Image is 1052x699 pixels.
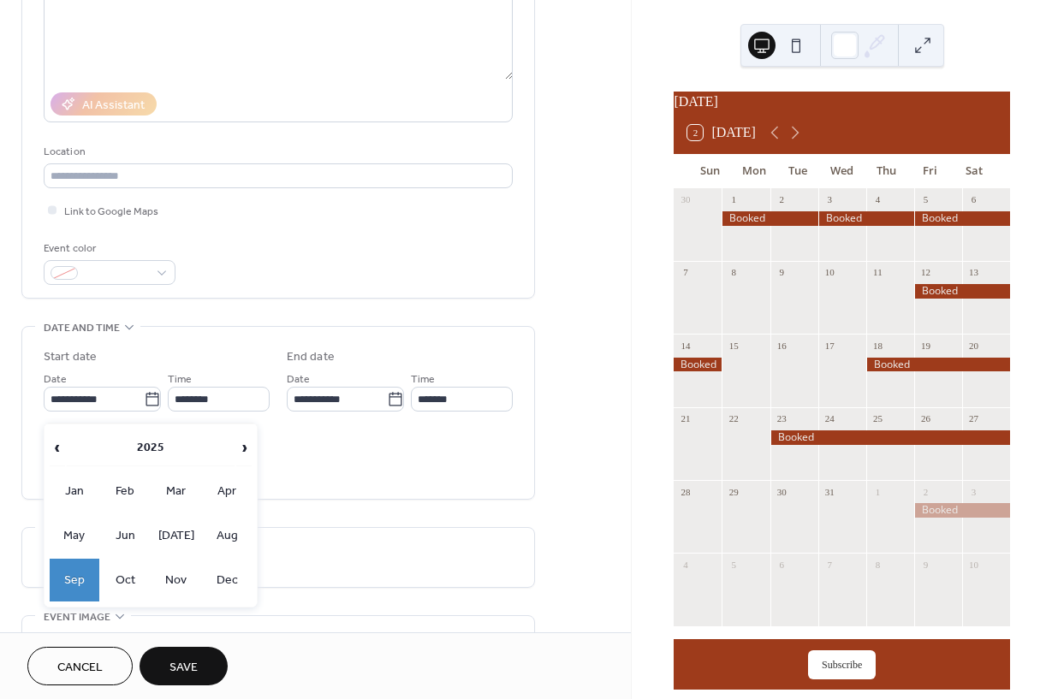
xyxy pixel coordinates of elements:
[101,470,151,512] td: Feb
[776,154,820,188] div: Tue
[823,485,836,498] div: 31
[967,266,980,279] div: 13
[823,412,836,425] div: 24
[866,358,1010,372] div: Booked
[914,503,1010,518] div: Booked
[64,203,158,221] span: Link to Google Maps
[50,559,99,601] td: Sep
[967,412,980,425] div: 27
[51,430,64,465] span: ‹
[679,558,692,571] div: 4
[679,193,692,206] div: 30
[722,211,817,226] div: Booked
[776,558,788,571] div: 6
[169,659,198,677] span: Save
[727,412,740,425] div: 22
[967,485,980,498] div: 3
[871,558,884,571] div: 8
[727,558,740,571] div: 5
[776,485,788,498] div: 30
[871,412,884,425] div: 25
[820,154,865,188] div: Wed
[919,339,932,352] div: 19
[914,211,1010,226] div: Booked
[203,514,253,557] td: Aug
[140,647,228,685] button: Save
[50,470,99,512] td: Jan
[919,193,932,206] div: 5
[101,559,151,601] td: Oct
[203,559,253,601] td: Dec
[770,430,1010,445] div: Booked
[687,154,732,188] div: Sun
[967,339,980,352] div: 20
[727,339,740,352] div: 15
[57,659,103,677] span: Cancel
[871,266,884,279] div: 11
[44,143,509,161] div: Location
[952,154,996,188] div: Sat
[44,348,97,366] div: Start date
[808,650,876,679] button: Subscribe
[919,412,932,425] div: 26
[914,284,1010,299] div: Booked
[871,339,884,352] div: 18
[679,339,692,352] div: 14
[101,514,151,557] td: Jun
[727,193,740,206] div: 1
[823,339,836,352] div: 17
[727,266,740,279] div: 8
[44,319,120,337] span: Date and time
[287,370,310,388] span: Date
[776,266,788,279] div: 9
[411,370,435,388] span: Time
[823,193,836,206] div: 3
[967,193,980,206] div: 6
[776,412,788,425] div: 23
[168,370,192,388] span: Time
[203,470,253,512] td: Apr
[919,266,932,279] div: 12
[674,358,722,372] div: Booked
[50,514,99,557] td: May
[776,339,788,352] div: 16
[152,514,201,557] td: [DATE]
[823,266,836,279] div: 10
[967,558,980,571] div: 10
[871,193,884,206] div: 4
[818,211,914,226] div: Booked
[44,370,67,388] span: Date
[864,154,908,188] div: Thu
[727,485,740,498] div: 29
[679,266,692,279] div: 7
[919,485,932,498] div: 2
[681,121,762,145] button: 2[DATE]
[237,430,251,465] span: ›
[823,558,836,571] div: 7
[44,240,172,258] div: Event color
[908,154,953,188] div: Fri
[732,154,776,188] div: Mon
[152,470,201,512] td: Mar
[919,558,932,571] div: 9
[44,608,110,626] span: Event image
[67,429,235,466] th: 2025
[152,559,201,601] td: Nov
[776,193,788,206] div: 2
[679,412,692,425] div: 21
[679,485,692,498] div: 28
[27,647,133,685] button: Cancel
[674,92,1010,112] div: [DATE]
[871,485,884,498] div: 1
[287,348,335,366] div: End date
